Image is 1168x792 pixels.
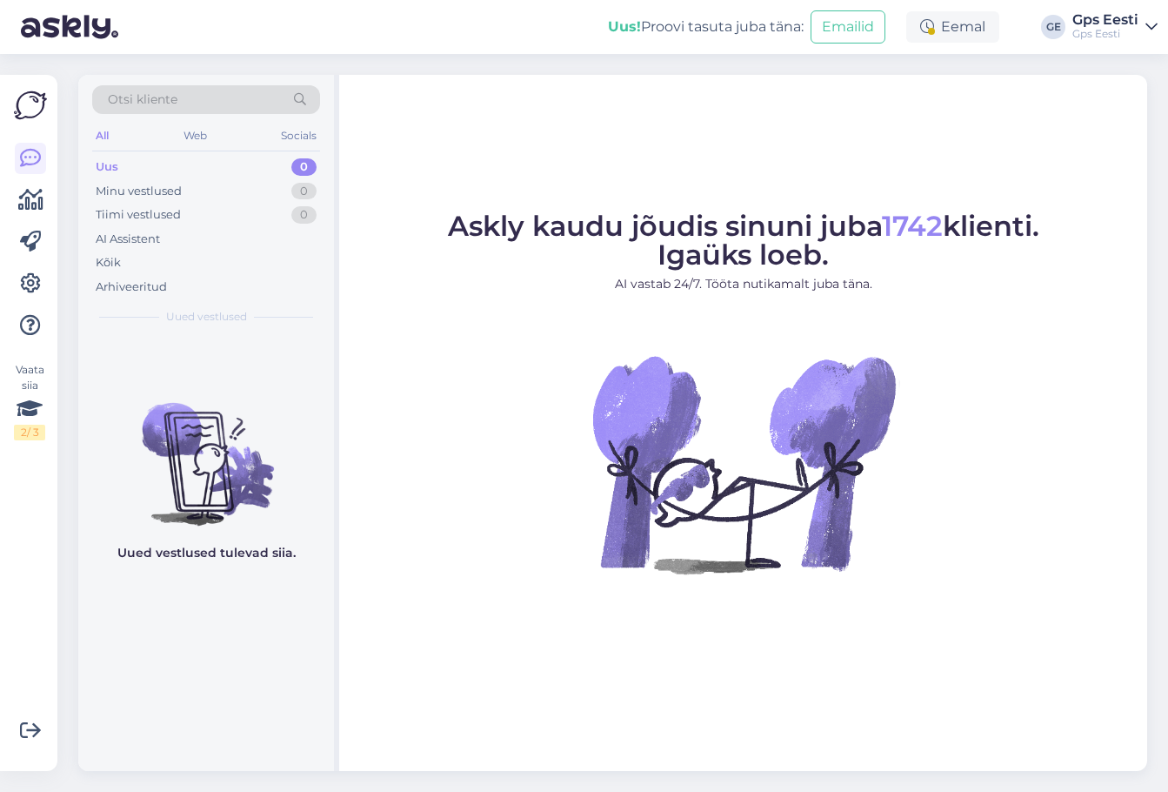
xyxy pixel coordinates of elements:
button: Emailid [811,10,885,44]
div: Kõik [96,254,121,272]
div: 0 [291,158,317,176]
b: Uus! [608,18,641,35]
div: Proovi tasuta juba täna: [608,17,804,37]
div: 0 [291,206,317,224]
div: Gps Eesti [1072,27,1138,41]
span: Askly kaudu jõudis sinuni juba klienti. Igaüks loeb. [448,209,1039,272]
p: Uued vestlused tulevad siia. [117,544,296,562]
div: Vaata siia [14,362,45,440]
span: Uued vestlused [166,309,247,325]
div: 0 [291,183,317,200]
span: 1742 [882,209,943,243]
a: Gps EestiGps Eesti [1072,13,1158,41]
div: Socials [277,124,320,147]
p: AI vastab 24/7. Tööta nutikamalt juba täna. [448,275,1039,293]
div: Gps Eesti [1072,13,1138,27]
span: Otsi kliente [108,91,177,109]
div: 2 / 3 [14,425,45,440]
div: Arhiveeritud [96,279,167,296]
img: No chats [78,372,334,528]
img: Askly Logo [14,89,47,122]
div: Web [180,124,210,147]
div: Uus [96,158,118,176]
div: Eemal [906,11,999,43]
img: No Chat active [587,307,900,621]
div: Minu vestlused [96,183,182,200]
div: GE [1041,15,1065,39]
div: Tiimi vestlused [96,206,181,224]
div: AI Assistent [96,231,160,248]
div: All [92,124,112,147]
